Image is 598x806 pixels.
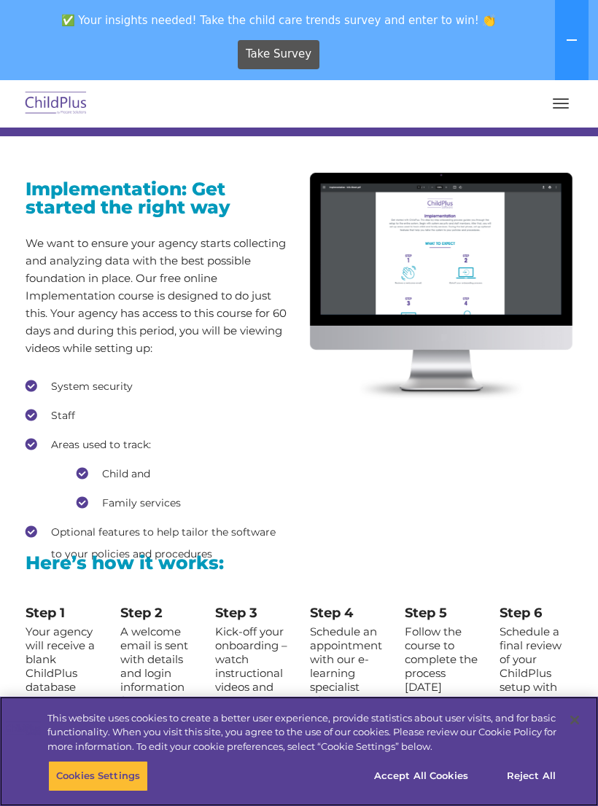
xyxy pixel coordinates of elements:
img: ChildPlus by Procare Solutions [22,87,90,121]
h4: Step 2 [120,605,193,621]
button: Close [559,704,591,736]
p: We want to ensure your agency starts collecting and analyzing data with the best possible foundat... [26,235,288,357]
span: Take Survey [246,42,311,67]
p: Schedule a final review of your ChildPlus setup with our e-learning specialist [500,625,572,735]
p: Follow the course to complete the process [DATE] [405,625,478,694]
a: Take Survey [238,40,320,69]
p: Schedule an appointment with our e-learning specialist after the required lessons are completed [310,625,383,749]
p: A welcome email is sent with details and login information for the online Implementation course [120,625,193,735]
h4: Step 5 [405,605,478,621]
span: ✅ Your insights needed! Take the child care trends survey and enter to win! 👏 [6,6,552,34]
div: This website uses cookies to create a better user experience, provide statistics about user visit... [47,711,556,754]
button: Accept All Cookies [366,761,476,791]
p: Kick-off your onboarding – watch instructional videos and review the accompanying content [215,625,288,735]
h4: Step 6 [500,605,572,621]
h4: Step 1 [26,605,98,621]
h4: Step 3 [215,605,288,621]
li: Optional features to help tailor the software to your policies and procedures [26,521,288,565]
li: Family services [77,492,288,514]
h4: Step 4 [310,605,383,621]
li: Areas used to track: [26,434,288,514]
h3: Here’s how it works: [26,554,572,572]
li: System security [26,375,288,397]
button: Reject All [486,761,577,791]
p: Your agency will receive a blank ChildPlus database and an email is sent with access details [26,625,98,749]
li: Child and [77,463,288,485]
button: Cookies Settings [48,761,148,791]
li: Staff [26,404,288,426]
img: software-implementation-download@200ppi [310,173,572,401]
h3: Implementation: Get started the right way [26,180,288,216]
